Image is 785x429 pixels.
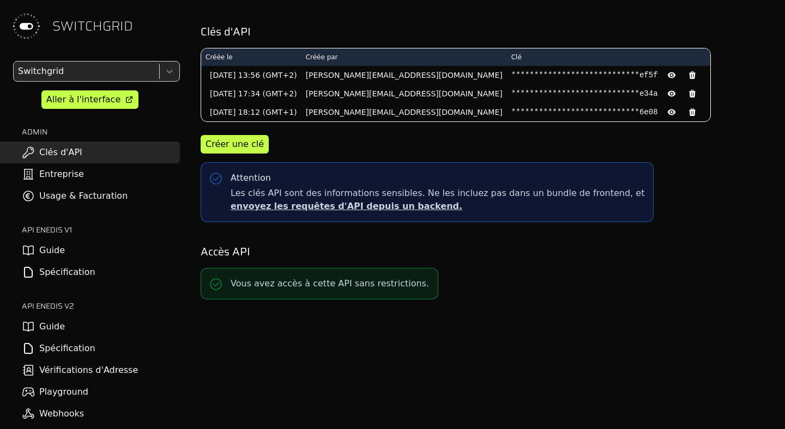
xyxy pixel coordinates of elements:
th: Créée le [201,48,301,66]
th: Créée par [301,48,507,66]
h2: API ENEDIS v1 [22,224,180,235]
img: Switchgrid Logo [9,9,44,44]
h2: Clés d'API [201,24,770,39]
a: Aller à l'interface [41,90,138,109]
td: [DATE] 18:12 (GMT+1) [201,103,301,121]
td: [PERSON_NAME][EMAIL_ADDRESS][DOMAIN_NAME] [301,66,507,84]
h2: Accès API [201,244,770,259]
p: envoyez les requêtes d'API depuis un backend. [231,200,644,213]
td: [DATE] 17:34 (GMT+2) [201,84,301,103]
td: [PERSON_NAME][EMAIL_ADDRESS][DOMAIN_NAME] [301,103,507,121]
h2: ADMIN [22,126,180,137]
td: [PERSON_NAME][EMAIL_ADDRESS][DOMAIN_NAME] [301,84,507,103]
th: Clé [507,48,710,66]
p: Vous avez accès à cette API sans restrictions. [231,277,429,290]
span: Les clés API sont des informations sensibles. Ne les incluez pas dans un bundle de frontend, et [231,187,644,213]
div: Créer une clé [206,138,264,151]
button: Créer une clé [201,135,269,154]
h2: API ENEDIS v2 [22,301,180,311]
div: Aller à l'interface [46,93,120,106]
td: [DATE] 13:56 (GMT+2) [201,66,301,84]
span: SWITCHGRID [52,17,133,35]
div: Attention [231,171,271,185]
